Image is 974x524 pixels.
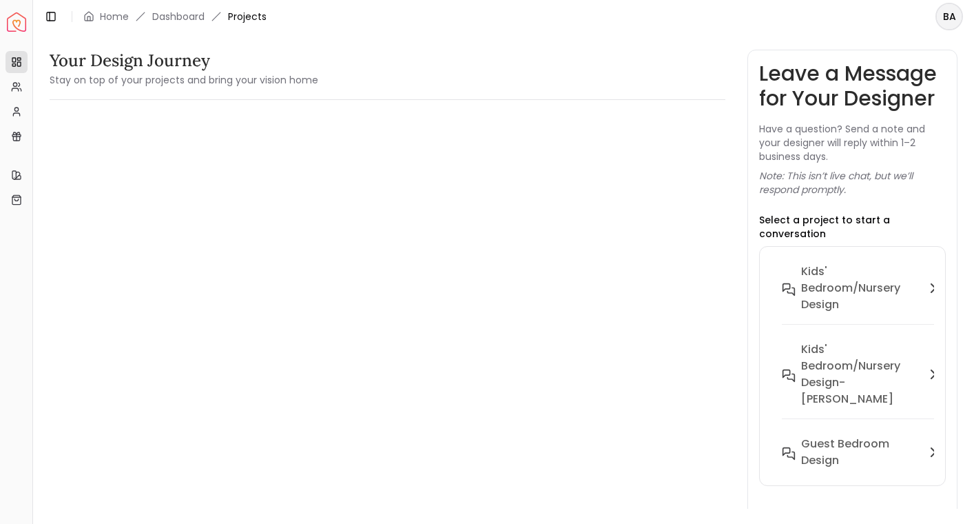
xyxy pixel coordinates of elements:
[935,3,963,30] button: BA
[771,258,953,336] button: Kids' Bedroom/Nursery design
[7,12,26,32] a: Spacejoy
[801,436,920,469] h6: Guest Bedroom design
[771,430,953,474] button: Guest Bedroom design
[83,10,267,23] nav: breadcrumb
[100,10,129,23] a: Home
[152,10,205,23] a: Dashboard
[801,341,920,407] h6: Kids' Bedroom/Nursery design-[PERSON_NAME]
[759,122,946,163] p: Have a question? Send a note and your designer will reply within 1–2 business days.
[771,336,953,430] button: Kids' Bedroom/Nursery design-[PERSON_NAME]
[228,10,267,23] span: Projects
[937,4,962,29] span: BA
[759,213,946,241] p: Select a project to start a conversation
[7,12,26,32] img: Spacejoy Logo
[50,50,318,72] h3: Your Design Journey
[801,263,900,313] h6: Kids' Bedroom/Nursery design
[50,73,318,87] small: Stay on top of your projects and bring your vision home
[759,61,946,111] h3: Leave a Message for Your Designer
[759,169,946,196] p: Note: This isn’t live chat, but we’ll respond promptly.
